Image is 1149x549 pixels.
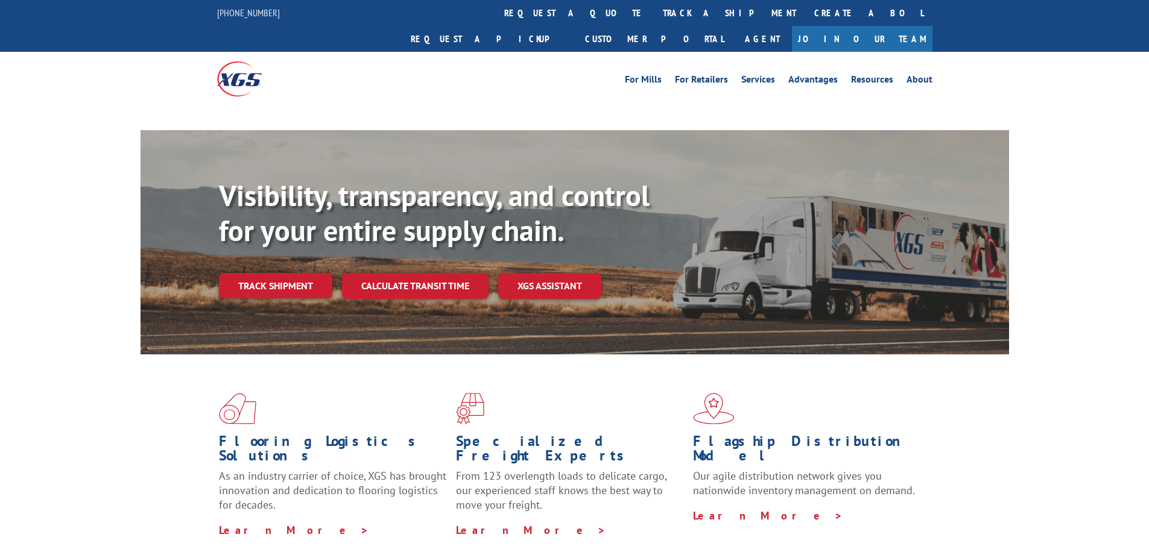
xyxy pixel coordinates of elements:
[402,26,576,52] a: Request a pickup
[498,273,601,299] a: XGS ASSISTANT
[693,434,921,469] h1: Flagship Distribution Model
[456,523,606,537] a: Learn More >
[219,523,369,537] a: Learn More >
[792,26,932,52] a: Join Our Team
[693,469,915,497] span: Our agile distribution network gives you nationwide inventory management on demand.
[456,469,684,522] p: From 123 overlength loads to delicate cargo, our experienced staff knows the best way to move you...
[576,26,733,52] a: Customer Portal
[456,393,484,424] img: xgs-icon-focused-on-flooring-red
[219,469,446,512] span: As an industry carrier of choice, XGS has brought innovation and dedication to flooring logistics...
[219,393,256,424] img: xgs-icon-total-supply-chain-intelligence-red
[907,75,932,88] a: About
[217,7,280,19] a: [PHONE_NUMBER]
[625,75,662,88] a: For Mills
[456,434,684,469] h1: Specialized Freight Experts
[219,434,447,469] h1: Flooring Logistics Solutions
[342,273,489,299] a: Calculate transit time
[219,177,650,249] b: Visibility, transparency, and control for your entire supply chain.
[693,509,843,522] a: Learn More >
[788,75,838,88] a: Advantages
[693,393,735,424] img: xgs-icon-flagship-distribution-model-red
[675,75,728,88] a: For Retailers
[219,273,332,298] a: Track shipment
[851,75,893,88] a: Resources
[741,75,775,88] a: Services
[733,26,792,52] a: Agent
